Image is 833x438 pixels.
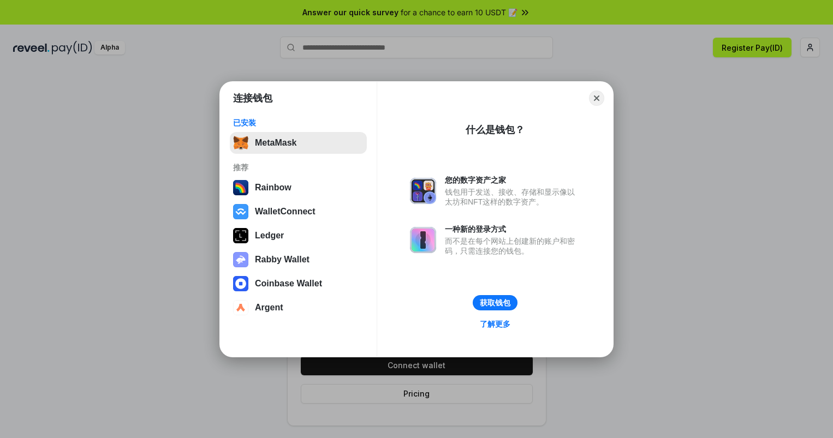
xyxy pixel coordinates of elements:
div: 获取钱包 [480,298,510,308]
button: Close [589,91,604,106]
button: Rainbow [230,177,367,199]
div: Rainbow [255,183,291,193]
img: svg+xml,%3Csvg%20width%3D%22120%22%20height%3D%22120%22%20viewBox%3D%220%200%20120%20120%22%20fil... [233,180,248,195]
a: 了解更多 [473,317,517,331]
button: WalletConnect [230,201,367,223]
img: svg+xml,%3Csvg%20width%3D%2228%22%20height%3D%2228%22%20viewBox%3D%220%200%2028%2028%22%20fill%3D... [233,276,248,291]
img: svg+xml,%3Csvg%20xmlns%3D%22http%3A%2F%2Fwww.w3.org%2F2000%2Fsvg%22%20fill%3D%22none%22%20viewBox... [410,178,436,204]
div: Ledger [255,231,284,241]
div: 一种新的登录方式 [445,224,580,234]
div: 而不是在每个网站上创建新的账户和密码，只需连接您的钱包。 [445,236,580,256]
img: svg+xml,%3Csvg%20fill%3D%22none%22%20height%3D%2233%22%20viewBox%3D%220%200%2035%2033%22%20width%... [233,135,248,151]
div: WalletConnect [255,207,316,217]
div: Coinbase Wallet [255,279,322,289]
img: svg+xml,%3Csvg%20width%3D%2228%22%20height%3D%2228%22%20viewBox%3D%220%200%2028%2028%22%20fill%3D... [233,204,248,219]
div: 您的数字资产之家 [445,175,580,185]
div: 推荐 [233,163,364,172]
h1: 连接钱包 [233,92,272,105]
div: Argent [255,303,283,313]
div: MetaMask [255,138,296,148]
button: Argent [230,297,367,319]
button: Ledger [230,225,367,247]
button: Rabby Wallet [230,249,367,271]
div: Rabby Wallet [255,255,310,265]
div: 钱包用于发送、接收、存储和显示像以太坊和NFT这样的数字资产。 [445,187,580,207]
div: 已安装 [233,118,364,128]
div: 了解更多 [480,319,510,329]
div: 什么是钱包？ [466,123,525,136]
img: svg+xml,%3Csvg%20width%3D%2228%22%20height%3D%2228%22%20viewBox%3D%220%200%2028%2028%22%20fill%3D... [233,300,248,315]
img: svg+xml,%3Csvg%20xmlns%3D%22http%3A%2F%2Fwww.w3.org%2F2000%2Fsvg%22%20fill%3D%22none%22%20viewBox... [410,227,436,253]
button: Coinbase Wallet [230,273,367,295]
button: MetaMask [230,132,367,154]
img: svg+xml,%3Csvg%20xmlns%3D%22http%3A%2F%2Fwww.w3.org%2F2000%2Fsvg%22%20width%3D%2228%22%20height%3... [233,228,248,243]
img: svg+xml,%3Csvg%20xmlns%3D%22http%3A%2F%2Fwww.w3.org%2F2000%2Fsvg%22%20fill%3D%22none%22%20viewBox... [233,252,248,267]
button: 获取钱包 [473,295,517,310]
